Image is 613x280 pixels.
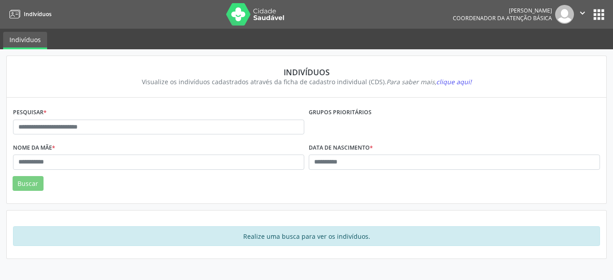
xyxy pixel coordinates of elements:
[13,106,47,120] label: Pesquisar
[13,176,44,191] button: Buscar
[3,32,47,49] a: Indivíduos
[19,67,594,77] div: Indivíduos
[386,78,472,86] i: Para saber mais,
[453,14,552,22] span: Coordenador da Atenção Básica
[6,7,52,22] a: Indivíduos
[453,7,552,14] div: [PERSON_NAME]
[13,141,55,155] label: Nome da mãe
[574,5,591,24] button: 
[13,226,600,246] div: Realize uma busca para ver os indivíduos.
[555,5,574,24] img: img
[578,8,587,18] i: 
[309,106,372,120] label: Grupos prioritários
[591,7,607,22] button: apps
[309,141,373,155] label: Data de nascimento
[24,10,52,18] span: Indivíduos
[19,77,594,86] div: Visualize os indivíduos cadastrados através da ficha de cadastro individual (CDS).
[436,78,472,86] span: clique aqui!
